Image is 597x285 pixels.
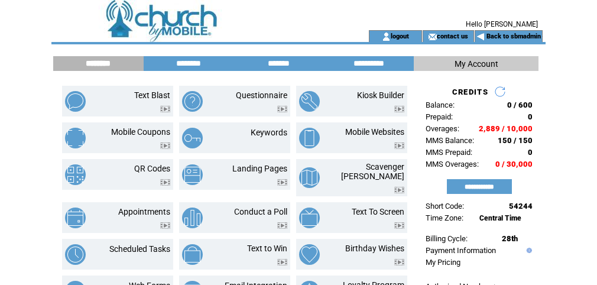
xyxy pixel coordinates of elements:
[394,142,404,149] img: video.png
[134,90,170,100] a: Text Blast
[528,148,533,157] span: 0
[495,160,533,169] span: 0 / 30,000
[160,106,170,112] img: video.png
[357,90,404,100] a: Kiosk Builder
[234,207,287,216] a: Conduct a Poll
[182,128,203,148] img: keywords.png
[502,234,518,243] span: 28th
[455,59,498,69] span: My Account
[426,258,460,267] a: My Pricing
[118,207,170,216] a: Appointments
[479,124,533,133] span: 2,889 / 10,000
[251,128,287,137] a: Keywords
[299,91,320,112] img: kiosk-builder.png
[277,106,287,112] img: video.png
[437,32,468,40] a: contact us
[182,244,203,265] img: text-to-win.png
[426,112,453,121] span: Prepaid:
[247,244,287,253] a: Text to Win
[111,127,170,137] a: Mobile Coupons
[426,124,459,133] span: Overages:
[391,32,409,40] a: logout
[426,213,463,222] span: Time Zone:
[352,207,404,216] a: Text To Screen
[507,101,533,109] span: 0 / 600
[524,248,532,253] img: help.gif
[486,33,541,40] a: Back to sbmadmin
[428,32,437,41] img: contact_us_icon.gif
[426,136,474,145] span: MMS Balance:
[109,244,170,254] a: Scheduled Tasks
[426,234,468,243] span: Billing Cycle:
[394,106,404,112] img: video.png
[182,91,203,112] img: questionnaire.png
[426,246,496,255] a: Payment Information
[65,164,86,185] img: qr-codes.png
[394,259,404,265] img: video.png
[160,179,170,186] img: video.png
[160,142,170,149] img: video.png
[452,88,488,96] span: CREDITS
[394,222,404,229] img: video.png
[232,164,287,173] a: Landing Pages
[65,208,86,228] img: appointments.png
[498,136,533,145] span: 150 / 150
[426,160,479,169] span: MMS Overages:
[382,32,391,41] img: account_icon.gif
[182,208,203,228] img: conduct-a-poll.png
[345,244,404,253] a: Birthday Wishes
[345,127,404,137] a: Mobile Websites
[509,202,533,210] span: 54244
[528,112,533,121] span: 0
[277,259,287,265] img: video.png
[299,167,320,188] img: scavenger-hunt.png
[134,164,170,173] a: QR Codes
[426,148,472,157] span: MMS Prepaid:
[426,101,455,109] span: Balance:
[476,32,485,41] img: backArrow.gif
[277,222,287,229] img: video.png
[426,202,464,210] span: Short Code:
[394,187,404,193] img: video.png
[65,91,86,112] img: text-blast.png
[182,164,203,185] img: landing-pages.png
[341,162,404,181] a: Scavenger [PERSON_NAME]
[466,20,538,28] span: Hello [PERSON_NAME]
[236,90,287,100] a: Questionnaire
[479,214,521,222] span: Central Time
[277,179,287,186] img: video.png
[299,208,320,228] img: text-to-screen.png
[65,128,86,148] img: mobile-coupons.png
[299,128,320,148] img: mobile-websites.png
[299,244,320,265] img: birthday-wishes.png
[160,222,170,229] img: video.png
[65,244,86,265] img: scheduled-tasks.png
